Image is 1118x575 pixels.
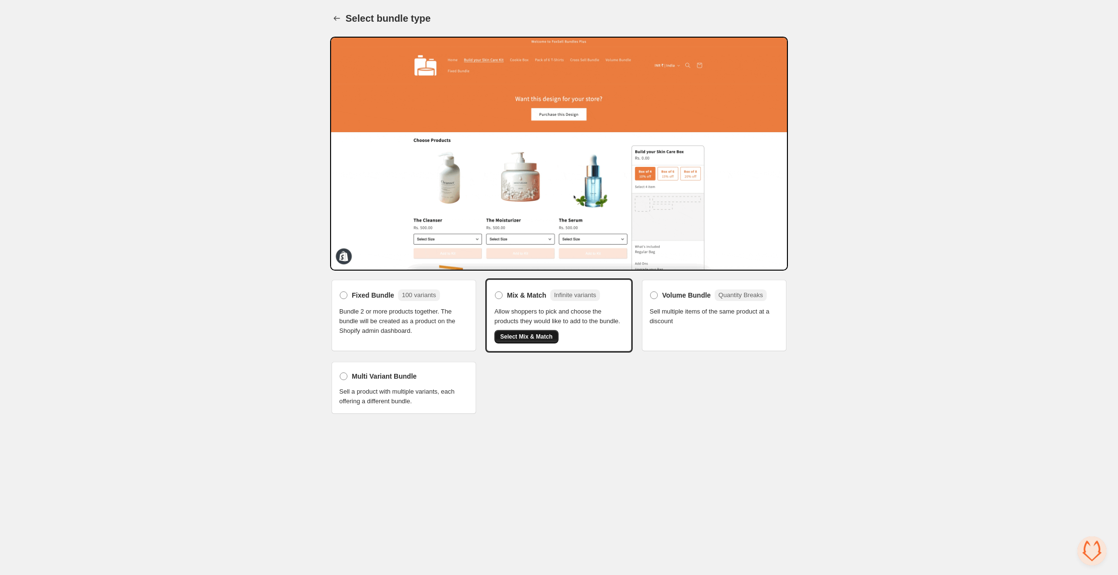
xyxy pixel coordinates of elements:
[352,371,417,381] span: Multi Variant Bundle
[339,307,468,336] span: Bundle 2 or more products together. The bundle will be created as a product on the Shopify admin ...
[719,291,763,299] span: Quantity Breaks
[507,290,546,300] span: Mix & Match
[352,290,394,300] span: Fixed Bundle
[662,290,711,300] span: Volume Bundle
[650,307,779,326] span: Sell multiple items of the same product at a discount
[494,307,624,326] span: Allow shoppers to pick and choose the products they would like to add to the bundle.
[330,12,344,25] button: Back
[554,291,596,299] span: Infinite variants
[339,387,468,406] span: Sell a product with multiple variants, each offering a different bundle.
[494,330,559,343] button: Select Mix & Match
[500,333,553,341] span: Select Mix & Match
[330,37,788,271] img: Bundle Preview
[402,291,436,299] span: 100 variants
[346,13,431,24] h1: Select bundle type
[1078,536,1106,565] div: Open chat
